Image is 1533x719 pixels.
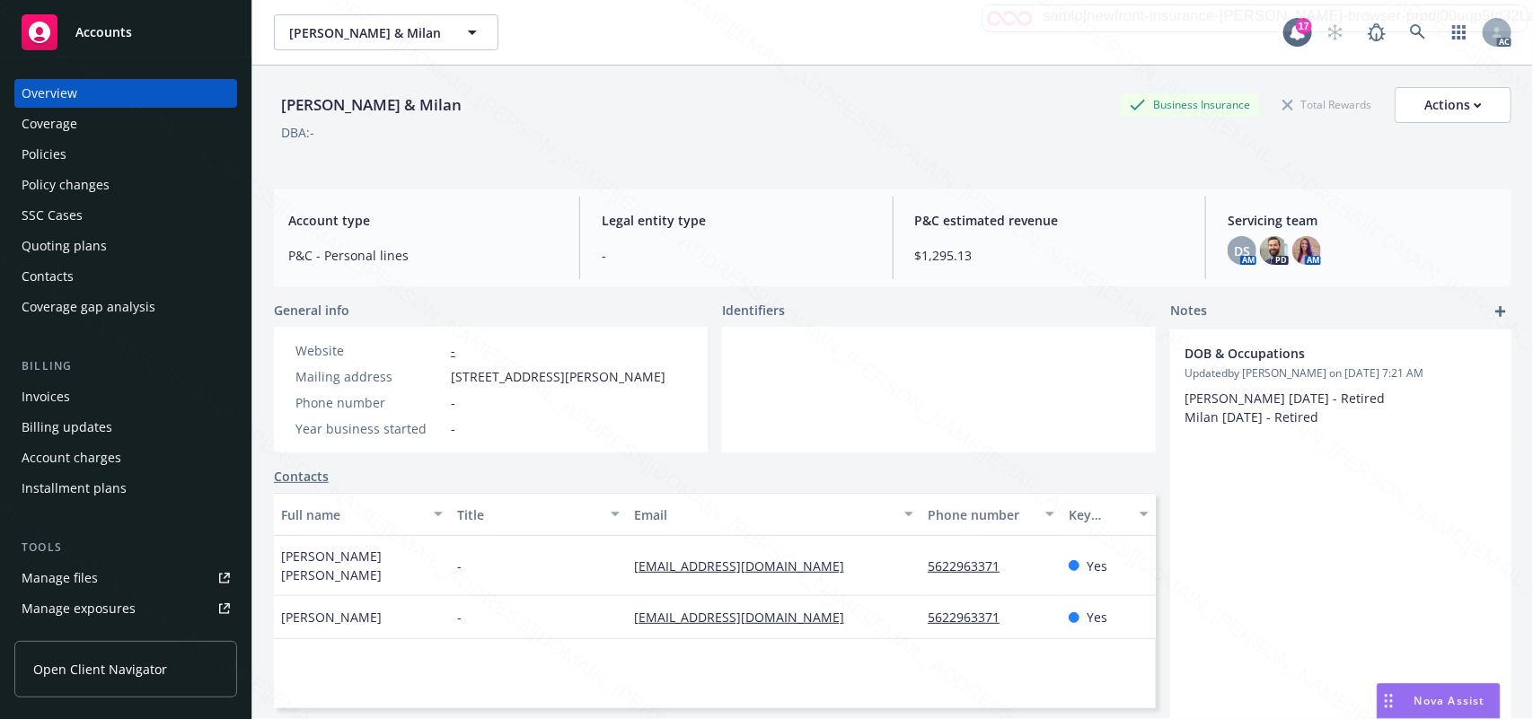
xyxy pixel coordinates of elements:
div: Billing updates [22,413,112,442]
a: [EMAIL_ADDRESS][DOMAIN_NAME] [634,609,859,626]
img: photo [1292,236,1321,265]
div: Account charges [22,443,121,472]
span: Legal entity type [602,211,871,230]
div: Drag to move [1378,684,1400,718]
a: Contacts [14,262,237,291]
a: 5622963371 [928,609,1014,626]
span: $1,295.13 [915,246,1185,265]
span: [STREET_ADDRESS][PERSON_NAME] [451,367,665,386]
div: Total Rewards [1273,93,1380,116]
div: DBA: - [281,123,314,142]
div: Year business started [295,419,444,438]
span: General info [274,301,349,320]
div: Title [457,505,599,524]
a: Policies [14,140,237,169]
div: Billing [14,357,237,375]
a: SSC Cases [14,201,237,230]
a: Overview [14,79,237,108]
a: Invoices [14,382,237,411]
a: Manage files [14,564,237,592]
button: Full name [274,493,450,536]
div: Actions [1424,88,1482,122]
div: Policy changes [22,171,110,199]
a: Billing updates [14,413,237,442]
div: Tools [14,539,237,557]
img: photo [1260,236,1289,265]
a: Start snowing [1317,14,1353,50]
p: [PERSON_NAME] [DATE] - Retired Milan [DATE] - Retired [1185,389,1497,426]
a: Policy changes [14,171,237,199]
div: Coverage [22,110,77,138]
span: Account type [288,211,558,230]
a: Installment plans [14,474,237,503]
span: DS [1234,241,1250,260]
div: Policies [22,140,66,169]
span: DOB & Occupations [1185,344,1450,363]
span: Yes [1087,557,1107,575]
span: [PERSON_NAME] [PERSON_NAME] [281,547,443,584]
span: - [457,608,462,627]
a: Manage certificates [14,625,237,653]
div: Invoices [22,382,70,411]
div: Mailing address [295,367,444,386]
span: Updated by [PERSON_NAME] on [DATE] 7:21 AM [1185,365,1497,381]
a: Coverage gap analysis [14,293,237,321]
div: Contacts [22,262,74,291]
a: Manage exposures [14,594,237,623]
div: Manage files [22,564,98,592]
span: Open Client Navigator [33,660,167,679]
div: Business Insurance [1121,93,1259,116]
div: Phone number [295,393,444,412]
div: Website [295,341,444,360]
span: Notes [1170,301,1207,322]
button: Title [450,493,626,536]
button: Phone number [921,493,1062,536]
button: Actions [1395,87,1511,123]
a: Contacts [274,467,329,486]
span: Accounts [75,25,132,39]
div: Phone number [928,505,1035,524]
span: P&C estimated revenue [915,211,1185,230]
div: Quoting plans [22,232,107,260]
button: Key contact [1062,493,1156,536]
div: SSC Cases [22,201,83,230]
a: add [1490,301,1511,322]
span: Nova Assist [1414,693,1485,708]
button: [PERSON_NAME] & Milan [274,14,498,50]
div: Manage exposures [22,594,136,623]
button: Email [627,493,921,536]
div: [PERSON_NAME] & Milan [274,93,469,117]
a: Coverage [14,110,237,138]
span: [PERSON_NAME] & Milan [289,23,445,42]
div: Manage certificates [22,625,139,653]
span: Servicing team [1228,211,1497,230]
button: Nova Assist [1377,683,1501,719]
div: Key contact [1069,505,1129,524]
a: Accounts [14,7,237,57]
div: Email [634,505,894,524]
a: Report a Bug [1359,14,1395,50]
a: Switch app [1441,14,1477,50]
span: - [457,557,462,575]
div: DOB & OccupationsUpdatedby [PERSON_NAME] on [DATE] 7:21 AM[PERSON_NAME] [DATE] - Retired Milan [D... [1170,329,1511,441]
span: - [602,246,871,265]
span: [PERSON_NAME] [281,608,382,627]
div: Coverage gap analysis [22,293,155,321]
a: Search [1400,14,1436,50]
span: - [451,393,455,412]
a: - [451,342,455,359]
a: 5622963371 [928,557,1014,574]
div: Installment plans [22,474,127,503]
span: Identifiers [722,301,785,320]
a: Account charges [14,443,237,472]
a: [EMAIL_ADDRESS][DOMAIN_NAME] [634,557,859,574]
div: Full name [281,505,423,524]
span: - [451,419,455,438]
a: Quoting plans [14,232,237,260]
div: Overview [22,79,77,108]
span: Yes [1087,608,1107,627]
div: 17 [1296,18,1312,34]
span: P&C - Personal lines [288,246,558,265]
